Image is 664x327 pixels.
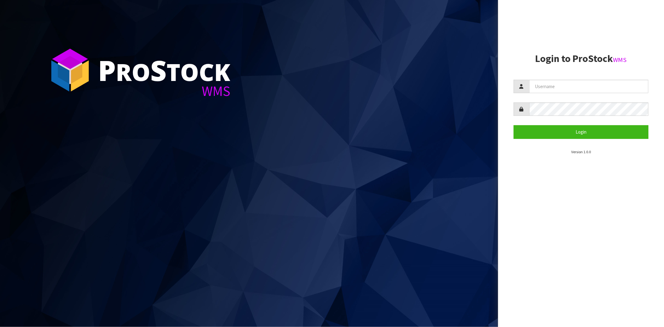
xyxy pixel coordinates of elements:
div: WMS [98,84,230,98]
input: Username [529,80,648,93]
h2: Login to ProStock [514,53,648,64]
div: ro tock [98,56,230,84]
button: Login [514,125,648,139]
small: Version 1.0.0 [571,149,591,154]
small: WMS [613,56,627,64]
img: ProStock Cube [47,47,93,93]
span: P [98,51,116,89]
span: S [150,51,167,89]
